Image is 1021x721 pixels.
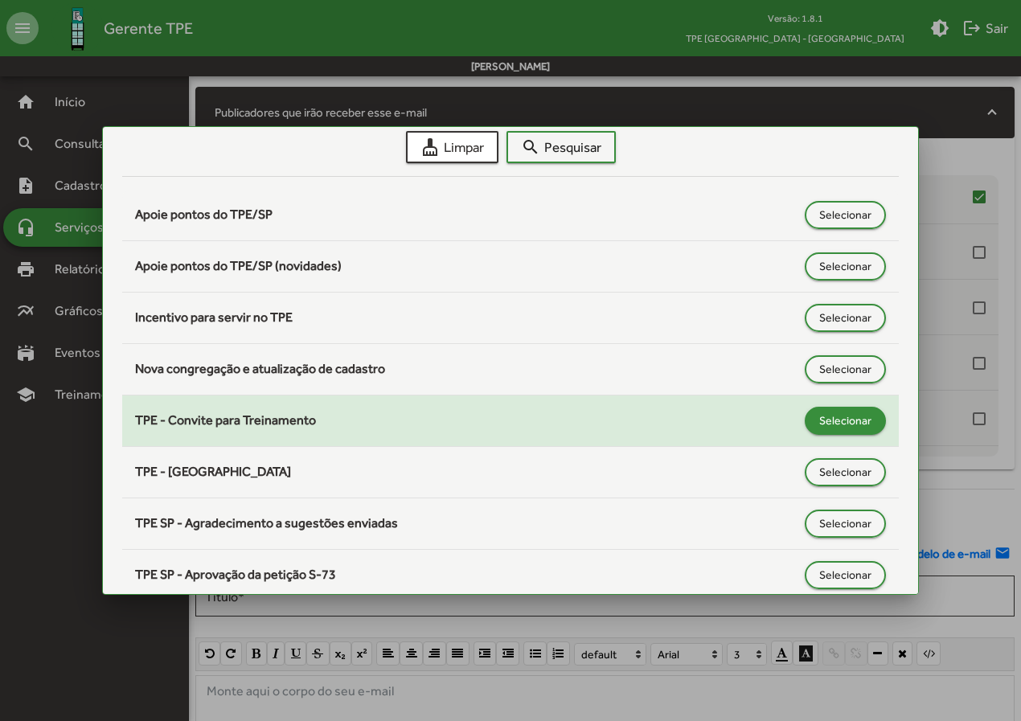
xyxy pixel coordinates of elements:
[805,355,886,383] button: Selecionar
[420,133,484,162] span: Limpar
[135,258,342,273] span: Apoie pontos do TPE/SP (novidades)
[135,567,336,582] span: TPE SP - Aprovação da petição S-73
[819,252,871,281] span: Selecionar
[135,515,398,531] span: TPE SP - Agradecimento a sugestões enviadas
[819,303,871,332] span: Selecionar
[805,252,886,281] button: Selecionar
[521,137,540,157] mat-icon: search
[521,133,601,162] span: Pesquisar
[805,458,886,486] button: Selecionar
[805,304,886,332] button: Selecionar
[819,457,871,486] span: Selecionar
[819,406,871,435] span: Selecionar
[805,561,886,589] button: Selecionar
[420,137,440,157] mat-icon: cleaning_services
[819,354,871,383] span: Selecionar
[506,131,616,163] button: Pesquisar
[135,412,316,428] span: TPE - Convite para Treinamento
[819,509,871,538] span: Selecionar
[135,309,293,325] span: Incentivo para servir no TPE
[135,207,273,222] span: Apoie pontos do TPE/SP
[135,464,291,479] span: TPE - [GEOGRAPHIC_DATA]
[805,407,886,435] button: Selecionar
[819,200,871,229] span: Selecionar
[805,510,886,538] button: Selecionar
[406,131,498,163] button: Limpar
[135,361,385,376] span: Nova congregação e atualização de cadastro
[819,560,871,589] span: Selecionar
[805,201,886,229] button: Selecionar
